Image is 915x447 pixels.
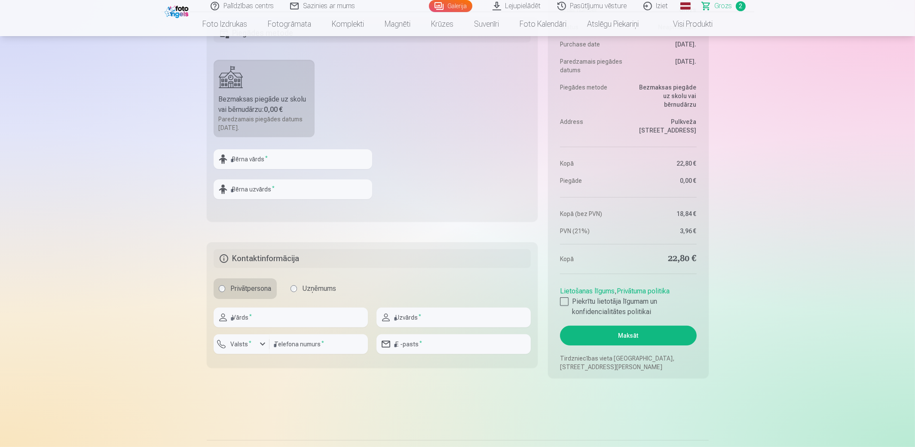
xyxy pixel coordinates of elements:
dd: 22,80 € [633,253,697,265]
dd: 0,00 € [633,176,697,185]
dd: [DATE]. [633,57,697,74]
input: Uzņēmums [291,285,297,292]
dd: 22,80 € [633,159,697,168]
h5: Kontaktinformācija [214,249,531,268]
a: Privātuma politika [617,287,670,295]
a: Atslēgu piekariņi [577,12,649,36]
a: Komplekti [321,12,374,36]
label: Valsts [227,340,255,348]
div: , [560,283,696,317]
dt: Piegāde [560,176,624,185]
span: 2 [736,1,746,11]
a: Visi produkti [649,12,723,36]
dt: Kopā [560,159,624,168]
label: Uzņēmums [285,278,342,299]
b: 0,00 € [264,105,283,114]
img: /fa1 [165,3,191,18]
div: Bezmaksas piegāde uz skolu vai bērnudārzu : [219,94,310,115]
dd: 3,96 € [633,227,697,235]
div: Paredzamais piegādes datums [DATE]. [219,115,310,132]
a: Fotogrāmata [257,12,321,36]
dt: Address [560,117,624,135]
dd: [DATE]. [633,40,697,49]
dd: Bezmaksas piegāde uz skolu vai bērnudārzu [633,83,697,109]
a: Krūzes [421,12,464,36]
button: Maksāt [560,326,696,345]
dt: Purchase date [560,40,624,49]
dt: PVN (21%) [560,227,624,235]
span: Grozs [715,1,732,11]
a: Lietošanas līgums [560,287,615,295]
input: Privātpersona [219,285,226,292]
button: Valsts* [214,334,269,354]
dt: Piegādes metode [560,83,624,109]
dt: Kopā (bez PVN) [560,210,624,218]
dt: Kopā [560,253,624,265]
dd: Pulkveža [STREET_ADDRESS] [633,117,697,135]
label: Piekrītu lietotāja līgumam un konfidencialitātes politikai [560,296,696,317]
label: Privātpersona [214,278,277,299]
a: Foto kalendāri [509,12,577,36]
p: Tirdzniecības vieta [GEOGRAPHIC_DATA], [STREET_ADDRESS][PERSON_NAME] [560,354,696,371]
a: Suvenīri [464,12,509,36]
a: Foto izdrukas [192,12,257,36]
dt: Paredzamais piegādes datums [560,57,624,74]
a: Magnēti [374,12,421,36]
dd: 18,84 € [633,210,697,218]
